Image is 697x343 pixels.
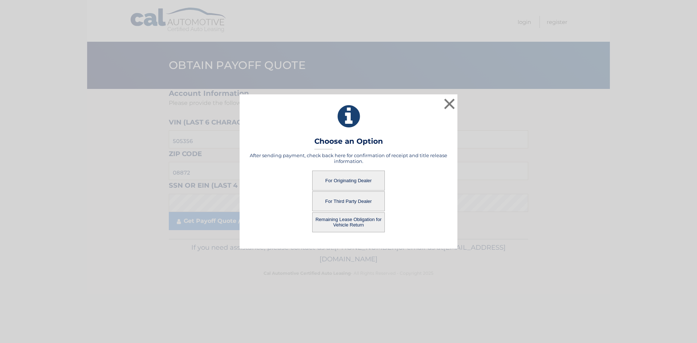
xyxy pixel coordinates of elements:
[249,152,448,164] h5: After sending payment, check back here for confirmation of receipt and title release information.
[312,212,385,232] button: Remaining Lease Obligation for Vehicle Return
[314,137,383,150] h3: Choose an Option
[442,97,457,111] button: ×
[312,171,385,191] button: For Originating Dealer
[312,191,385,211] button: For Third Party Dealer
